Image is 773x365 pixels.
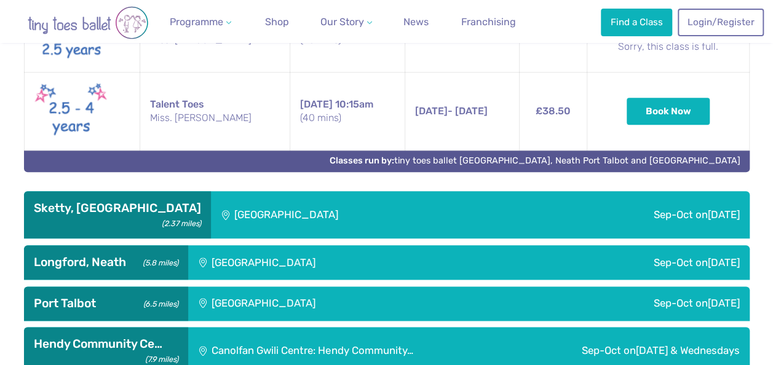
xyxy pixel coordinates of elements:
[456,10,521,34] a: Franchising
[211,191,515,238] div: [GEOGRAPHIC_DATA]
[330,155,394,166] strong: Classes run by:
[300,111,395,125] small: (40 mins)
[320,16,364,28] span: Our Story
[678,9,764,36] a: Login/Register
[34,337,178,351] h3: Hendy Community Ce…
[415,105,448,117] span: [DATE]
[139,296,178,309] small: (6.5 miles)
[403,16,429,28] span: News
[290,73,405,151] td: 10:15am
[150,111,280,125] small: Miss. [PERSON_NAME]
[34,296,178,311] h3: Port Talbot
[34,80,108,143] img: Talent toes New (May 2025)
[34,201,201,216] h3: Sketty, [GEOGRAPHIC_DATA]
[636,344,740,356] span: [DATE] & Wednesdays
[140,73,290,151] td: Talent Toes
[157,216,200,229] small: (2.37 miles)
[138,255,178,268] small: (5.8 miles)
[315,10,377,34] a: Our Story
[34,255,178,270] h3: Longford, Neath
[601,9,672,36] a: Find a Class
[505,245,750,280] div: Sep-Oct on
[141,351,178,364] small: (7.9 miles)
[505,286,750,321] div: Sep-Oct on
[461,16,516,28] span: Franchising
[265,16,289,28] span: Shop
[515,191,750,238] div: Sep-Oct on
[260,10,294,34] a: Shop
[708,297,740,309] span: [DATE]
[330,155,740,166] a: Classes run by:tiny toes ballet [GEOGRAPHIC_DATA], Neath Port Talbot and [GEOGRAPHIC_DATA]
[708,208,740,221] span: [DATE]
[165,10,236,34] a: Programme
[188,286,505,321] div: [GEOGRAPHIC_DATA]
[14,6,162,39] img: tiny toes ballet
[188,245,505,280] div: [GEOGRAPHIC_DATA]
[708,256,740,269] span: [DATE]
[398,10,434,34] a: News
[170,16,223,28] span: Programme
[597,40,739,53] small: Sorry, this class is full.
[627,98,710,125] button: Book Now
[519,73,587,151] td: £38.50
[415,105,488,117] span: - [DATE]
[300,98,333,110] span: [DATE]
